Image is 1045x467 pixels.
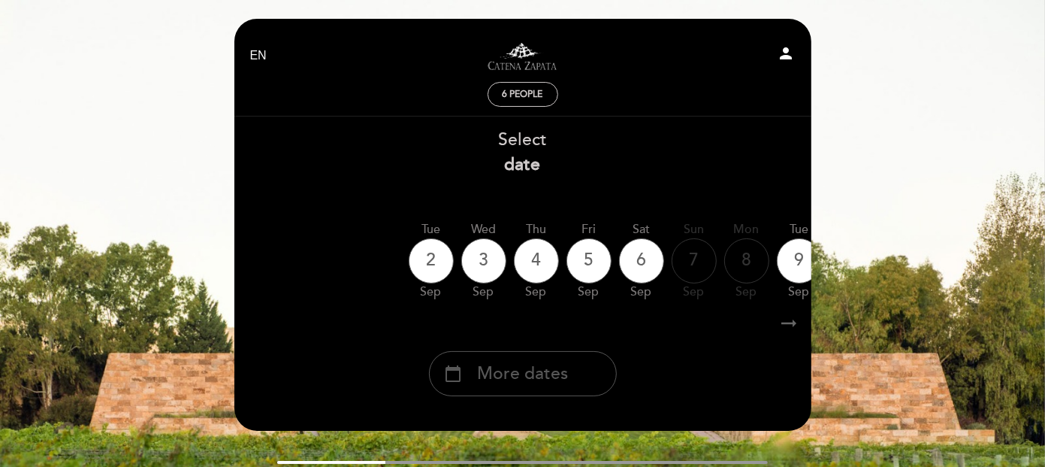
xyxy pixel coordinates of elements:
[409,221,454,238] div: Tue
[566,238,612,284] div: 5
[461,238,506,284] div: 3
[672,238,717,284] div: 7
[514,221,559,238] div: Thu
[505,154,541,175] b: date
[619,284,664,301] div: Sep
[461,284,506,301] div: Sep
[672,284,717,301] div: Sep
[778,44,796,68] button: person
[409,284,454,301] div: Sep
[778,44,796,62] i: person
[566,284,612,301] div: Sep
[445,361,463,387] i: calendar_today
[514,284,559,301] div: Sep
[724,221,769,238] div: Mon
[503,89,543,100] span: 6 people
[724,284,769,301] div: Sep
[777,238,822,284] div: 9
[409,238,454,284] div: 2
[619,221,664,238] div: Sat
[619,238,664,284] div: 6
[566,221,612,238] div: Fri
[234,128,812,177] div: Select
[477,362,568,387] span: More dates
[777,284,822,301] div: Sep
[724,238,769,284] div: 8
[777,221,822,238] div: Tue
[672,221,717,238] div: Sun
[778,308,801,340] i: arrow_right_alt
[429,35,617,77] a: Visitas y degustaciones en La Pirámide
[514,238,559,284] div: 4
[461,221,506,238] div: Wed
